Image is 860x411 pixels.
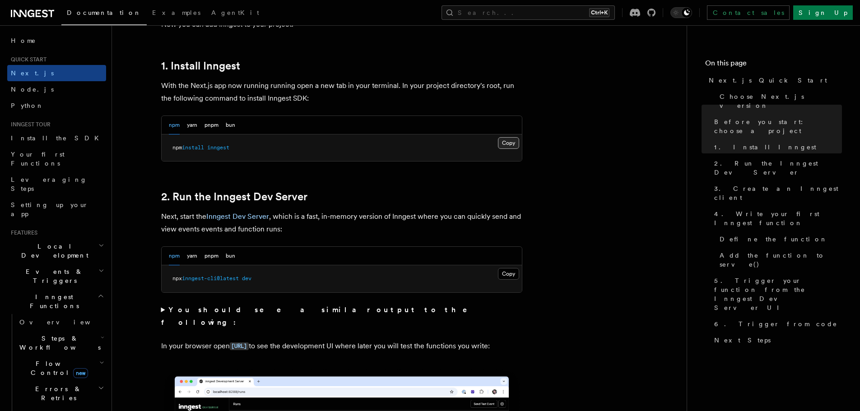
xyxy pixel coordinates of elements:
[7,238,106,263] button: Local Development
[720,251,842,269] span: Add the function to serve()
[720,92,842,110] span: Choose Next.js version
[169,247,180,265] button: npm
[711,272,842,316] a: 5. Trigger your function from the Inngest Dev Server UI
[73,368,88,378] span: new
[7,65,106,81] a: Next.js
[16,356,106,381] button: Flow Controlnew
[705,58,842,72] h4: On this page
[7,171,106,197] a: Leveraging Steps
[7,292,98,310] span: Inngest Functions
[161,79,522,105] p: With the Next.js app now running running open a new tab in your terminal. In your project directo...
[187,247,197,265] button: yarn
[226,247,235,265] button: bun
[670,7,692,18] button: Toggle dark mode
[7,130,106,146] a: Install the SDK
[11,86,54,93] span: Node.js
[11,36,36,45] span: Home
[61,3,147,25] a: Documentation
[714,143,816,152] span: 1. Install Inngest
[16,384,98,402] span: Errors & Retries
[205,247,218,265] button: pnpm
[498,268,519,280] button: Copy
[7,97,106,114] a: Python
[161,340,522,353] p: In your browser open to see the development UI where later you will test the functions you write:
[226,116,235,134] button: bun
[714,184,842,202] span: 3. Create an Inngest client
[161,190,307,203] a: 2. Run the Inngest Dev Server
[11,102,44,109] span: Python
[206,3,265,24] a: AgentKit
[714,336,771,345] span: Next Steps
[211,9,259,16] span: AgentKit
[11,201,88,217] span: Setting up your app
[589,8,609,17] kbd: Ctrl+K
[7,81,106,97] a: Node.js
[7,32,106,49] a: Home
[182,275,239,282] span: inngest-cli@latest
[711,206,842,231] a: 4. Write your first Inngest function
[714,159,842,177] span: 2. Run the Inngest Dev Server
[7,197,106,222] a: Setting up your app
[711,332,842,348] a: Next Steps
[498,137,519,149] button: Copy
[182,144,204,151] span: install
[716,247,842,272] a: Add the function to serve()
[7,121,51,128] span: Inngest tour
[187,116,197,134] button: yarn
[709,76,827,85] span: Next.js Quick Start
[7,263,106,289] button: Events & Triggers
[147,3,206,24] a: Examples
[172,144,182,151] span: npm
[7,267,98,285] span: Events & Triggers
[711,114,842,139] a: Before you start: choose a project
[705,72,842,88] a: Next.js Quick Start
[169,116,180,134] button: npm
[716,88,842,114] a: Choose Next.js version
[711,139,842,155] a: 1. Install Inngest
[67,9,141,16] span: Documentation
[11,176,87,192] span: Leveraging Steps
[206,212,269,221] a: Inngest Dev Server
[19,319,112,326] span: Overview
[714,276,842,312] span: 5. Trigger your function from the Inngest Dev Server UI
[11,134,104,142] span: Install the SDK
[711,316,842,332] a: 6. Trigger from code
[7,146,106,171] a: Your first Functions
[152,9,200,16] span: Examples
[161,304,522,329] summary: You should see a similar output to the following:
[16,314,106,330] a: Overview
[161,210,522,236] p: Next, start the , which is a fast, in-memory version of Inngest where you can quickly send and vi...
[442,5,615,20] button: Search...Ctrl+K
[711,180,842,206] a: 3. Create an Inngest client
[205,116,218,134] button: pnpm
[711,155,842,180] a: 2. Run the Inngest Dev Server
[16,381,106,406] button: Errors & Retries
[7,289,106,314] button: Inngest Functions
[7,229,37,236] span: Features
[11,151,65,167] span: Your first Functions
[161,305,480,327] strong: You should see a similar output to the following:
[793,5,853,20] a: Sign Up
[714,117,842,135] span: Before you start: choose a project
[161,60,240,72] a: 1. Install Inngest
[7,242,98,260] span: Local Development
[11,69,54,77] span: Next.js
[16,359,99,377] span: Flow Control
[714,209,842,227] span: 4. Write your first Inngest function
[716,231,842,247] a: Define the function
[230,342,249,350] code: [URL]
[707,5,790,20] a: Contact sales
[172,275,182,282] span: npx
[714,319,837,328] span: 6. Trigger from code
[207,144,229,151] span: inngest
[720,235,827,244] span: Define the function
[16,330,106,356] button: Steps & Workflows
[230,342,249,350] a: [URL]
[16,334,101,352] span: Steps & Workflows
[7,56,46,63] span: Quick start
[242,275,251,282] span: dev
